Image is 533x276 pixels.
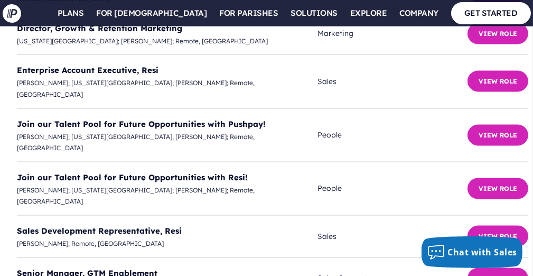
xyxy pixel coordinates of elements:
[17,226,182,236] a: Sales Development Representative, Resi
[17,185,317,207] span: [PERSON_NAME]; [US_STATE][GEOGRAPHIC_DATA]; [PERSON_NAME]; Remote, [GEOGRAPHIC_DATA]
[317,75,467,88] span: Sales
[17,23,182,33] a: Director, Growth & Retention Marketing
[422,236,523,268] button: Chat with Sales
[317,230,467,243] span: Sales
[467,71,528,92] button: View Role
[467,125,528,146] button: View Role
[17,119,266,129] a: Join our Talent Pool for Future Opportunities with Pushpay!
[317,27,467,40] span: Marketing
[467,23,528,44] button: View Role
[17,77,317,100] span: [PERSON_NAME]; [US_STATE][GEOGRAPHIC_DATA]; [PERSON_NAME]; Remote, [GEOGRAPHIC_DATA]
[317,128,467,142] span: People
[317,182,467,195] span: People
[451,2,531,24] a: GET STARTED
[17,65,158,75] a: Enterprise Account Executive, Resi
[17,238,317,250] span: [PERSON_NAME]; Remote, [GEOGRAPHIC_DATA]
[17,172,248,182] a: Join our Talent Pool for Future Opportunities with Resi!
[448,246,518,258] span: Chat with Sales
[17,35,317,47] span: [US_STATE][GEOGRAPHIC_DATA]; [PERSON_NAME]; Remote, [GEOGRAPHIC_DATA]
[17,131,317,154] span: [PERSON_NAME]; [US_STATE][GEOGRAPHIC_DATA]; [PERSON_NAME]; Remote, [GEOGRAPHIC_DATA]
[467,226,528,247] button: View Role
[467,178,528,199] button: View Role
